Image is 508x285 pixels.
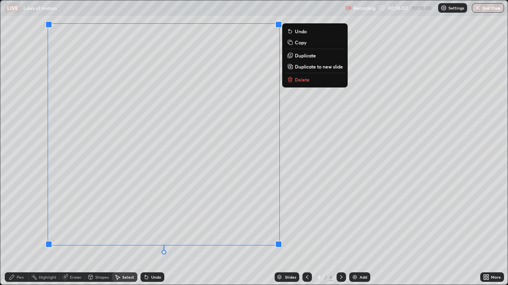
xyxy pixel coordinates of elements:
[360,275,367,279] div: Add
[295,52,316,59] p: Duplicate
[325,275,327,279] div: /
[285,75,344,84] button: Delete
[329,274,333,281] div: 4
[315,275,323,279] div: 4
[345,5,352,11] img: recording.375f2c34.svg
[7,5,18,11] p: LIVE
[70,275,82,279] div: Eraser
[352,274,358,280] img: add-slide-button
[472,3,504,13] button: End Class
[475,5,481,11] img: end-class-cross
[285,275,296,279] div: Slides
[353,5,375,11] p: Recording
[151,275,161,279] div: Undo
[491,275,501,279] div: More
[285,51,344,60] button: Duplicate
[295,76,310,83] p: Delete
[95,275,109,279] div: Shapes
[285,62,344,71] button: Duplicate to new slide
[295,28,307,34] p: Undo
[122,275,134,279] div: Select
[448,6,464,10] p: Settings
[295,39,306,46] p: Copy
[295,63,343,70] p: Duplicate to new slide
[285,27,344,36] button: Undo
[39,275,56,279] div: Highlight
[23,5,57,11] p: Laws of motion
[441,5,447,11] img: class-settings-icons
[17,275,24,279] div: Pen
[285,38,344,47] button: Copy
